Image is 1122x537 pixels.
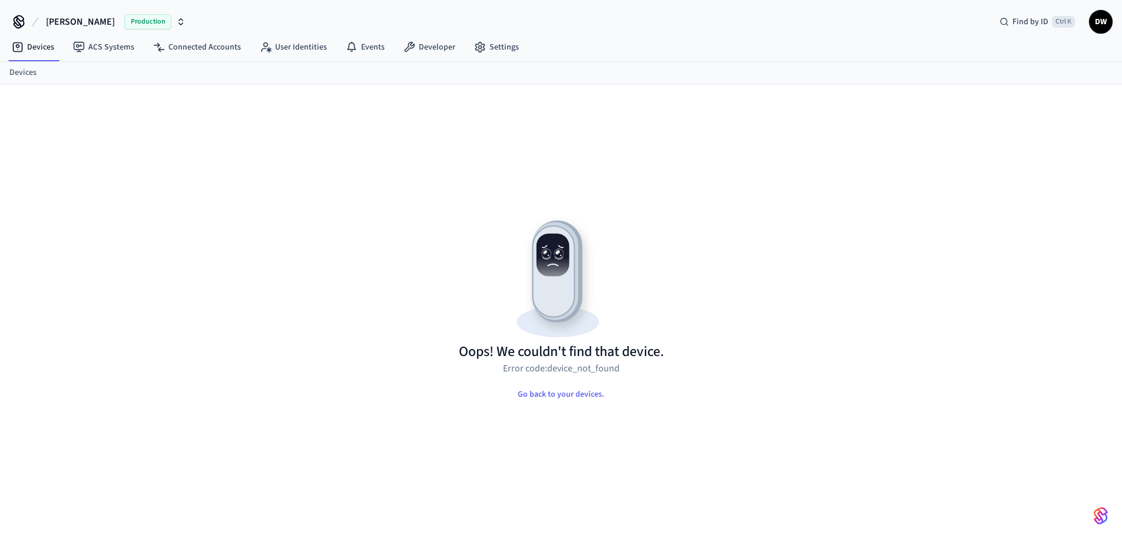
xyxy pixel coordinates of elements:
[1089,10,1113,34] button: DW
[1090,11,1111,32] span: DW
[250,37,336,58] a: User Identities
[503,361,620,375] p: Error code: device_not_found
[465,37,528,58] a: Settings
[394,37,465,58] a: Developer
[124,14,171,29] span: Production
[508,383,614,406] button: Go back to your devices.
[336,37,394,58] a: Events
[990,11,1084,32] div: Find by IDCtrl K
[46,15,115,29] span: [PERSON_NAME]
[1094,506,1108,525] img: SeamLogoGradient.69752ec5.svg
[64,37,144,58] a: ACS Systems
[1012,16,1048,28] span: Find by ID
[459,342,664,361] h1: Oops! We couldn't find that device.
[2,37,64,58] a: Devices
[144,37,250,58] a: Connected Accounts
[9,67,37,79] a: Devices
[459,210,664,342] img: Resource not found
[1052,16,1075,28] span: Ctrl K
